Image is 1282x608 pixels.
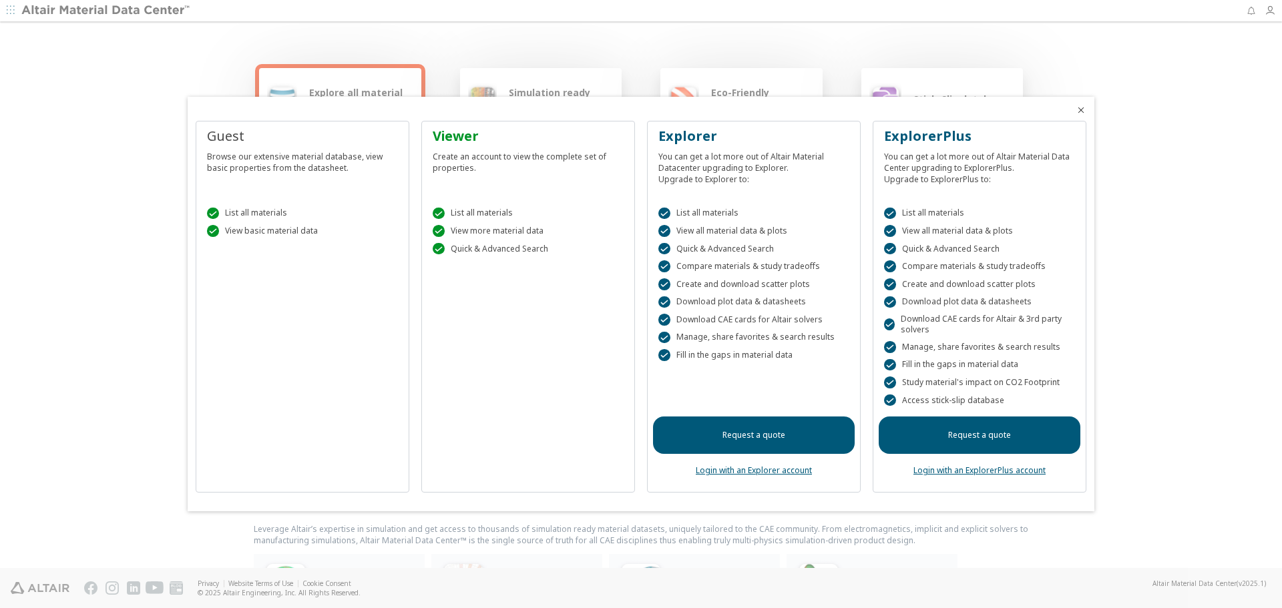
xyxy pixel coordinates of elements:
[433,208,445,220] div: 
[658,225,849,237] div: View all material data & plots
[884,296,1075,308] div: Download plot data & datasheets
[884,296,896,308] div: 
[884,145,1075,185] div: You can get a lot more out of Altair Material Data Center upgrading to ExplorerPlus. Upgrade to E...
[884,260,896,272] div: 
[658,296,849,308] div: Download plot data & datasheets
[433,225,624,237] div: View more material data
[884,376,1075,388] div: Study material's impact on CO2 Footprint
[433,243,445,255] div: 
[1076,105,1086,115] button: Close
[658,127,849,145] div: Explorer
[653,416,855,454] a: Request a quote
[658,278,849,290] div: Create and download scatter plots
[658,243,670,255] div: 
[433,127,624,145] div: Viewer
[658,145,849,185] div: You can get a lot more out of Altair Material Datacenter upgrading to Explorer. Upgrade to Explor...
[884,359,896,371] div: 
[658,225,670,237] div: 
[884,394,1075,406] div: Access stick-slip database
[884,341,896,353] div: 
[913,465,1046,476] a: Login with an ExplorerPlus account
[207,225,219,237] div: 
[884,318,895,330] div: 
[658,314,849,326] div: Download CAE cards for Altair solvers
[884,243,1075,255] div: Quick & Advanced Search
[658,349,670,361] div: 
[884,359,1075,371] div: Fill in the gaps in material data
[433,225,445,237] div: 
[207,208,219,220] div: 
[658,208,670,220] div: 
[696,465,812,476] a: Login with an Explorer account
[884,278,1075,290] div: Create and download scatter plots
[884,376,896,388] div: 
[207,127,398,145] div: Guest
[658,314,670,326] div: 
[658,349,849,361] div: Fill in the gaps in material data
[207,208,398,220] div: List all materials
[884,208,896,220] div: 
[884,278,896,290] div: 
[884,225,896,237] div: 
[884,225,1075,237] div: View all material data & plots
[658,332,849,344] div: Manage, share favorites & search results
[884,243,896,255] div: 
[884,394,896,406] div: 
[879,416,1080,454] a: Request a quote
[433,208,624,220] div: List all materials
[658,278,670,290] div: 
[658,296,670,308] div: 
[884,314,1075,335] div: Download CAE cards for Altair & 3rd party solvers
[658,243,849,255] div: Quick & Advanced Search
[207,225,398,237] div: View basic material data
[433,243,624,255] div: Quick & Advanced Search
[658,260,670,272] div: 
[433,145,624,174] div: Create an account to view the complete set of properties.
[658,260,849,272] div: Compare materials & study tradeoffs
[884,341,1075,353] div: Manage, share favorites & search results
[658,208,849,220] div: List all materials
[658,332,670,344] div: 
[884,127,1075,145] div: ExplorerPlus
[884,208,1075,220] div: List all materials
[884,260,1075,272] div: Compare materials & study tradeoffs
[207,145,398,174] div: Browse our extensive material database, view basic properties from the datasheet.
